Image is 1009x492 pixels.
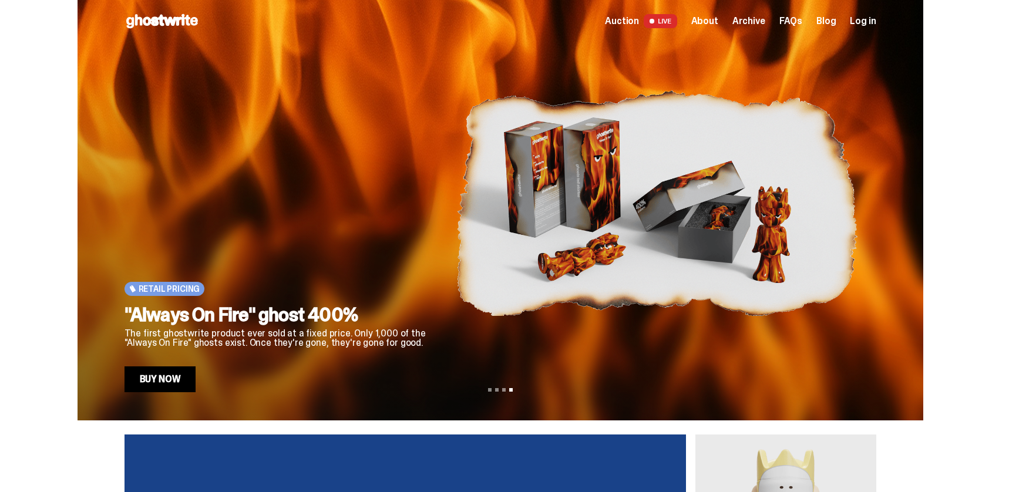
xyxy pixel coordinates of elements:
[691,16,718,26] a: About
[139,284,200,294] span: Retail Pricing
[488,388,492,392] button: View slide 1
[605,14,677,28] a: Auction LIVE
[125,305,438,324] h2: "Always On Fire" ghost 400%
[125,366,196,392] a: Buy Now
[509,388,513,392] button: View slide 4
[502,388,506,392] button: View slide 3
[456,45,857,362] img: "Always On Fire" ghost 400%
[816,16,836,26] a: Blog
[779,16,802,26] a: FAQs
[125,329,438,348] p: The first ghostwrite product ever sold at a fixed price. Only 1,000 of the "Always On Fire" ghost...
[495,388,499,392] button: View slide 2
[644,14,677,28] span: LIVE
[732,16,765,26] a: Archive
[850,16,876,26] a: Log in
[605,16,639,26] span: Auction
